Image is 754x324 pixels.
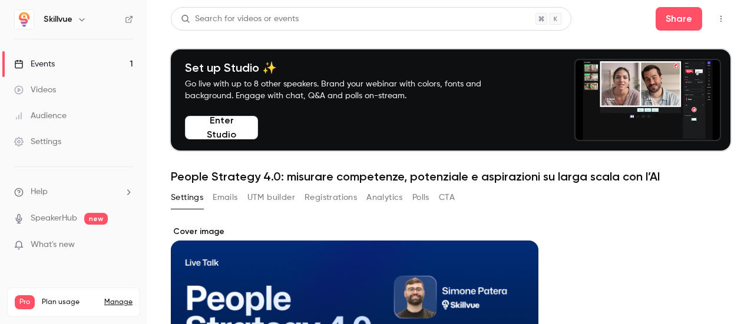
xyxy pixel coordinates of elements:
img: tab_keywords_by_traffic_grey.svg [118,68,128,78]
li: help-dropdown-opener [14,186,133,198]
label: Cover image [171,226,538,238]
span: new [84,213,108,225]
h4: Set up Studio ✨ [185,61,509,75]
div: Events [14,58,55,70]
h1: People Strategy 4.0: misurare competenze, potenziale e aspirazioni su larga scala con l’AI [171,169,730,183]
span: Pro [15,295,35,309]
img: Skillvue [15,10,34,29]
div: Settings [14,136,61,148]
div: Dominio [62,69,90,77]
img: website_grey.svg [19,31,28,40]
img: tab_domain_overview_orange.svg [49,68,58,78]
button: Analytics [366,188,403,207]
div: Search for videos or events [181,13,299,25]
h6: Skillvue [44,14,72,25]
button: Registrations [305,188,357,207]
button: UTM builder [247,188,295,207]
div: Videos [14,84,56,96]
span: Plan usage [42,298,97,307]
a: Manage [104,298,133,307]
div: [PERSON_NAME]: [DOMAIN_NAME] [31,31,168,40]
a: SpeakerHub [31,212,77,225]
button: Share [656,7,702,31]
span: What's new [31,239,75,251]
button: Enter Studio [185,116,258,139]
button: CTA [439,188,455,207]
img: logo_orange.svg [19,19,28,28]
div: Keyword (traffico) [131,69,196,77]
button: Emails [213,188,237,207]
span: Help [31,186,48,198]
div: Audience [14,110,67,122]
div: v 4.0.25 [33,19,58,28]
button: Polls [412,188,429,207]
p: Go live with up to 8 other speakers. Brand your webinar with colors, fonts and background. Engage... [185,78,509,102]
button: Settings [171,188,203,207]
